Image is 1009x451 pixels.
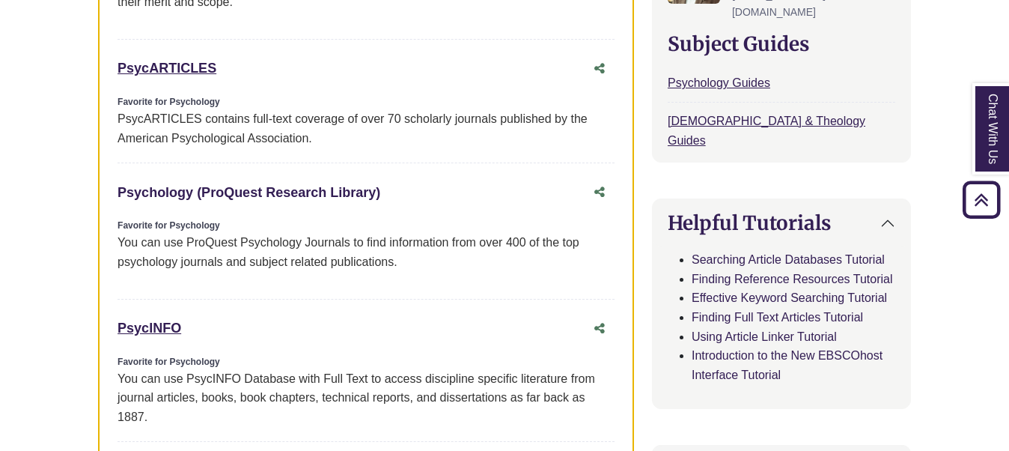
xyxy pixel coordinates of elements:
div: Favorite for Psychology [118,95,615,109]
a: Psychology (ProQuest Research Library) [118,185,380,200]
div: Favorite for Psychology [118,355,615,369]
button: Share this database [585,315,615,343]
div: PsycARTICLES contains full-text coverage of over 70 scholarly journals published by the American ... [118,109,615,148]
button: Share this database [585,178,615,207]
div: You can use PsycINFO Database with Full Text to access discipline specific literature from journa... [118,369,615,427]
h2: Subject Guides [668,32,895,55]
a: Using Article Linker Tutorial [692,330,837,343]
a: PsycARTICLES [118,61,216,76]
a: PsycINFO [118,321,181,336]
a: Back to Top [957,190,1005,210]
a: Finding Full Text Articles Tutorial [692,311,863,324]
a: Introduction to the New EBSCOhost Interface Tutorial [692,349,883,381]
button: Share this database [585,55,615,83]
a: Psychology Guides [668,76,770,89]
a: [DEMOGRAPHIC_DATA] & Theology Guides [668,115,865,147]
button: Helpful Tutorials [653,199,910,246]
a: Effective Keyword Searching Tutorial [692,291,887,304]
p: You can use ProQuest Psychology Journals to find information from over 400 of the top psychology ... [118,233,615,271]
a: Finding Reference Resources Tutorial [692,273,893,285]
a: Searching Article Databases Tutorial [692,253,885,266]
div: Favorite for Psychology [118,219,615,233]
